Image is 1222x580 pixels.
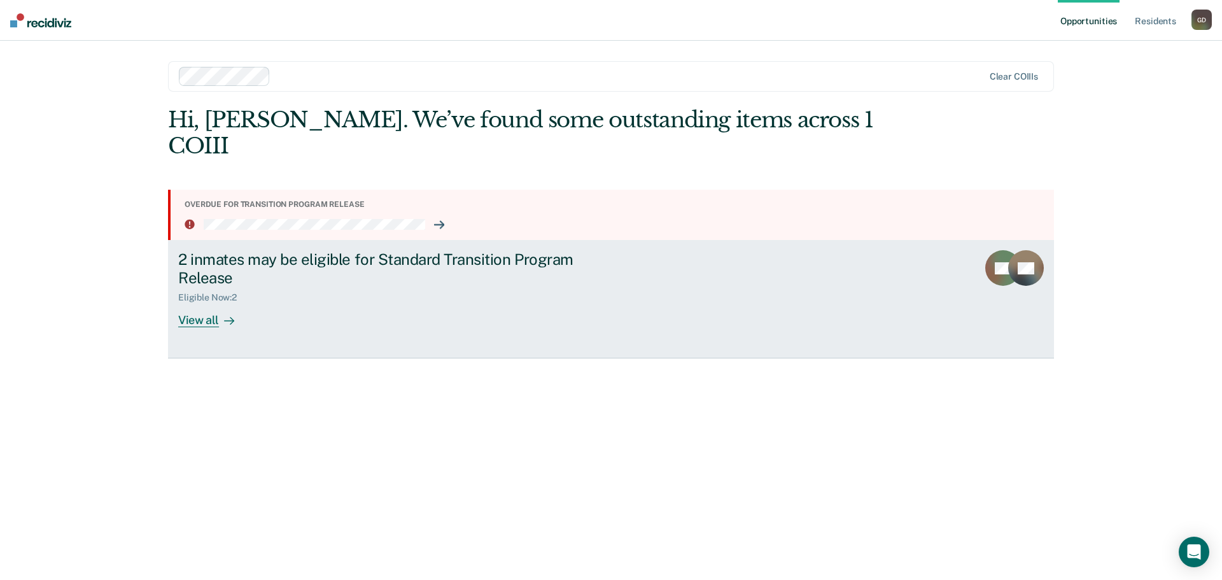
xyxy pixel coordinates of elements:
a: 2 inmates may be eligible for Standard Transition Program ReleaseEligible Now:2View all [168,240,1054,358]
img: Recidiviz [10,13,71,27]
div: Overdue for transition program release [185,200,1044,209]
div: Open Intercom Messenger [1179,537,1209,567]
button: GD [1191,10,1212,30]
div: Eligible Now : 2 [178,292,247,303]
div: G D [1191,10,1212,30]
div: Hi, [PERSON_NAME]. We’ve found some outstanding items across 1 COIII [168,107,877,159]
div: Clear COIIIs [990,71,1038,82]
div: View all [178,303,249,328]
div: 2 inmates may be eligible for Standard Transition Program Release [178,250,625,287]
